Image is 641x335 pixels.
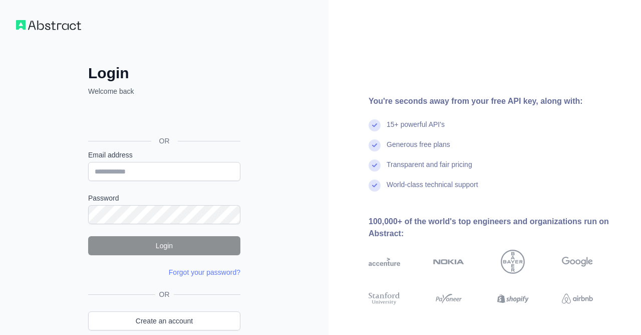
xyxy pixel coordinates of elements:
img: stanford university [369,291,400,306]
img: nokia [433,250,465,274]
div: 15+ powerful API's [387,119,445,139]
label: Email address [88,150,240,160]
a: Create an account [88,311,240,330]
button: Login [88,236,240,255]
img: check mark [369,180,381,192]
img: check mark [369,119,381,131]
img: shopify [497,291,529,306]
div: World-class technical support [387,180,478,200]
img: payoneer [433,291,465,306]
label: Password [88,193,240,203]
div: You're seconds away from your free API key, along with: [369,95,625,107]
div: 100,000+ of the world's top engineers and organizations run on Abstract: [369,216,625,240]
img: check mark [369,139,381,151]
iframe: Bouton "Se connecter avec Google" [83,107,243,129]
img: airbnb [562,291,593,306]
a: Forgot your password? [169,268,240,276]
span: OR [155,289,174,299]
img: accenture [369,250,400,274]
div: Se connecter avec Google. S'ouvre dans un nouvel onglet. [88,107,238,129]
img: check mark [369,159,381,172]
div: Generous free plans [387,139,450,159]
span: OR [151,136,178,146]
h2: Login [88,64,240,82]
img: Workflow [16,20,81,30]
div: Transparent and fair pricing [387,159,472,180]
img: google [562,250,593,274]
p: Welcome back [88,86,240,96]
img: bayer [501,250,525,274]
